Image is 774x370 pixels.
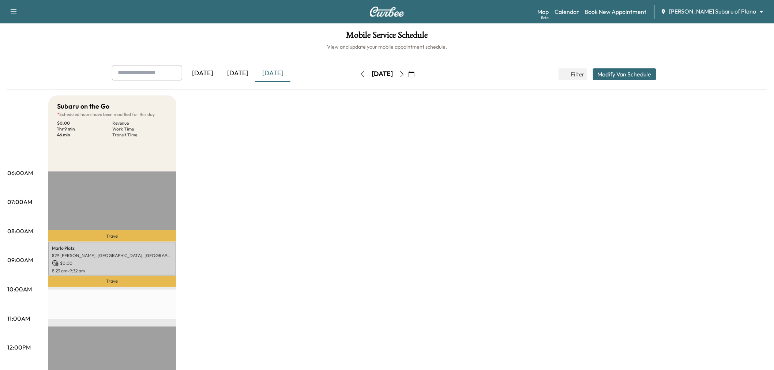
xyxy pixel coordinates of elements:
[185,65,220,82] div: [DATE]
[57,112,168,117] p: Scheduled hours have been modified for this day
[112,120,168,126] p: Revenue
[7,169,33,177] p: 06:00AM
[7,314,30,323] p: 11:00AM
[57,132,112,138] p: 46 min
[52,268,173,274] p: 8:23 am - 9:32 am
[52,253,173,258] p: 829 [PERSON_NAME], [GEOGRAPHIC_DATA], [GEOGRAPHIC_DATA], [GEOGRAPHIC_DATA]
[669,7,756,16] span: [PERSON_NAME] Subaru of Plano
[593,68,656,80] button: Modify Van Schedule
[372,69,393,79] div: [DATE]
[7,285,32,294] p: 10:00AM
[52,260,173,267] p: $ 0.00
[7,343,31,352] p: 12:00PM
[555,7,579,16] a: Calendar
[57,126,112,132] p: 1 hr 9 min
[57,120,112,126] p: $ 0.00
[7,227,33,235] p: 08:00AM
[541,15,549,20] div: Beta
[48,230,176,242] p: Travel
[7,256,33,264] p: 09:00AM
[7,197,32,206] p: 07:00AM
[52,245,173,251] p: Marlo Platz
[255,65,290,82] div: [DATE]
[537,7,549,16] a: MapBeta
[112,132,168,138] p: Transit Time
[57,101,109,112] h5: Subaru on the Go
[585,7,647,16] a: Book New Appointment
[7,43,767,50] h6: View and update your mobile appointment schedule.
[48,276,176,287] p: Travel
[7,31,767,43] h1: Mobile Service Schedule
[369,7,405,17] img: Curbee Logo
[571,70,584,79] span: Filter
[112,126,168,132] p: Work Time
[559,68,587,80] button: Filter
[220,65,255,82] div: [DATE]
